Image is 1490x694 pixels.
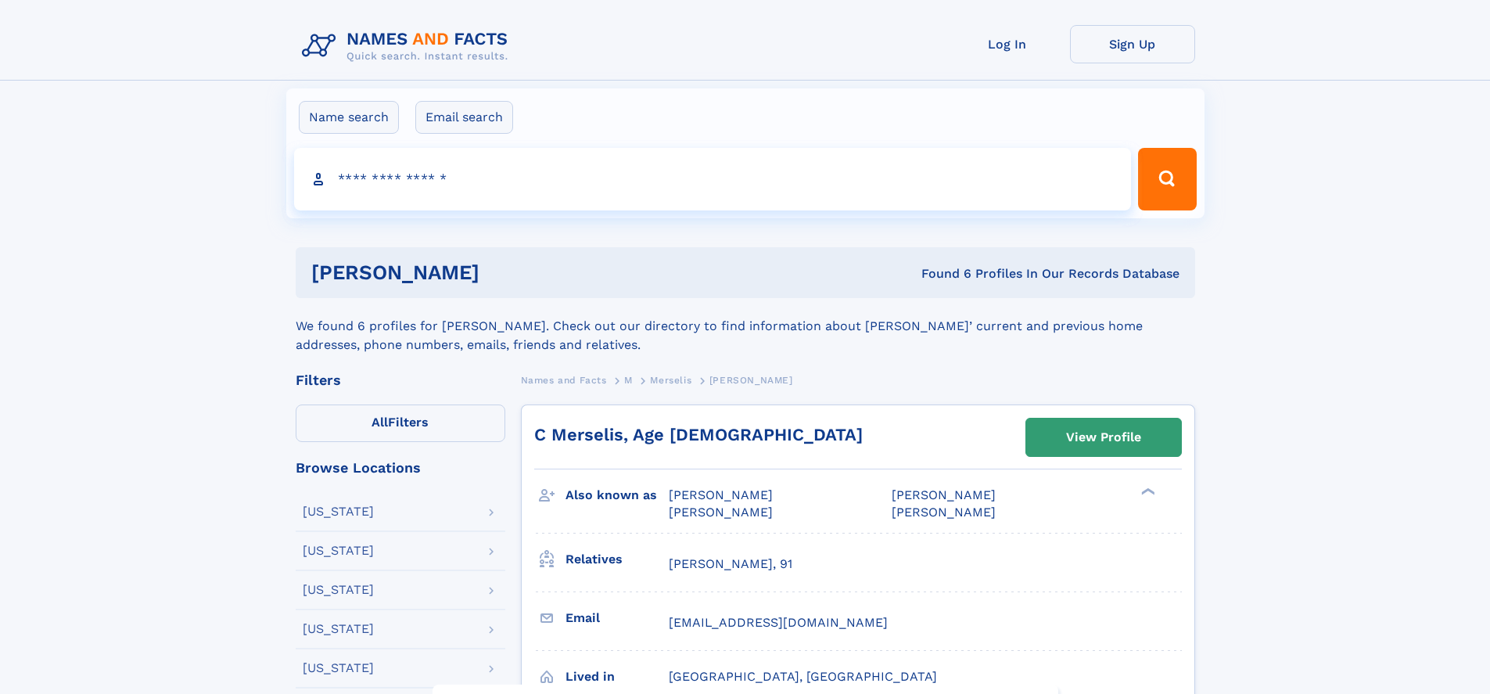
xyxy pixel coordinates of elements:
[303,545,374,557] div: [US_STATE]
[296,405,505,442] label: Filters
[565,605,669,631] h3: Email
[669,556,792,573] a: [PERSON_NAME], 91
[296,25,521,67] img: Logo Names and Facts
[892,505,996,520] span: [PERSON_NAME]
[303,623,374,635] div: [US_STATE]
[294,148,1132,210] input: search input
[892,487,996,502] span: [PERSON_NAME]
[1066,419,1141,455] div: View Profile
[534,425,863,444] a: C Merselis, Age [DEMOGRAPHIC_DATA]
[1137,487,1156,497] div: ❯
[565,546,669,573] h3: Relatives
[709,375,793,386] span: [PERSON_NAME]
[296,298,1195,354] div: We found 6 profiles for [PERSON_NAME]. Check out our directory to find information about [PERSON_...
[372,415,388,430] span: All
[669,615,888,630] span: [EMAIL_ADDRESS][DOMAIN_NAME]
[650,375,691,386] span: Merselis
[303,505,374,518] div: [US_STATE]
[1138,148,1196,210] button: Search Button
[624,375,633,386] span: M
[669,669,937,684] span: [GEOGRAPHIC_DATA], [GEOGRAPHIC_DATA]
[565,663,669,690] h3: Lived in
[296,373,505,387] div: Filters
[1070,25,1195,63] a: Sign Up
[415,101,513,134] label: Email search
[650,370,691,390] a: Merselis
[311,263,701,282] h1: [PERSON_NAME]
[565,482,669,509] h3: Also known as
[521,370,607,390] a: Names and Facts
[303,662,374,674] div: [US_STATE]
[669,505,773,520] span: [PERSON_NAME]
[1026,419,1181,456] a: View Profile
[299,101,399,134] label: Name search
[303,584,374,596] div: [US_STATE]
[624,370,633,390] a: M
[700,265,1179,282] div: Found 6 Profiles In Our Records Database
[669,487,773,502] span: [PERSON_NAME]
[945,25,1070,63] a: Log In
[296,461,505,475] div: Browse Locations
